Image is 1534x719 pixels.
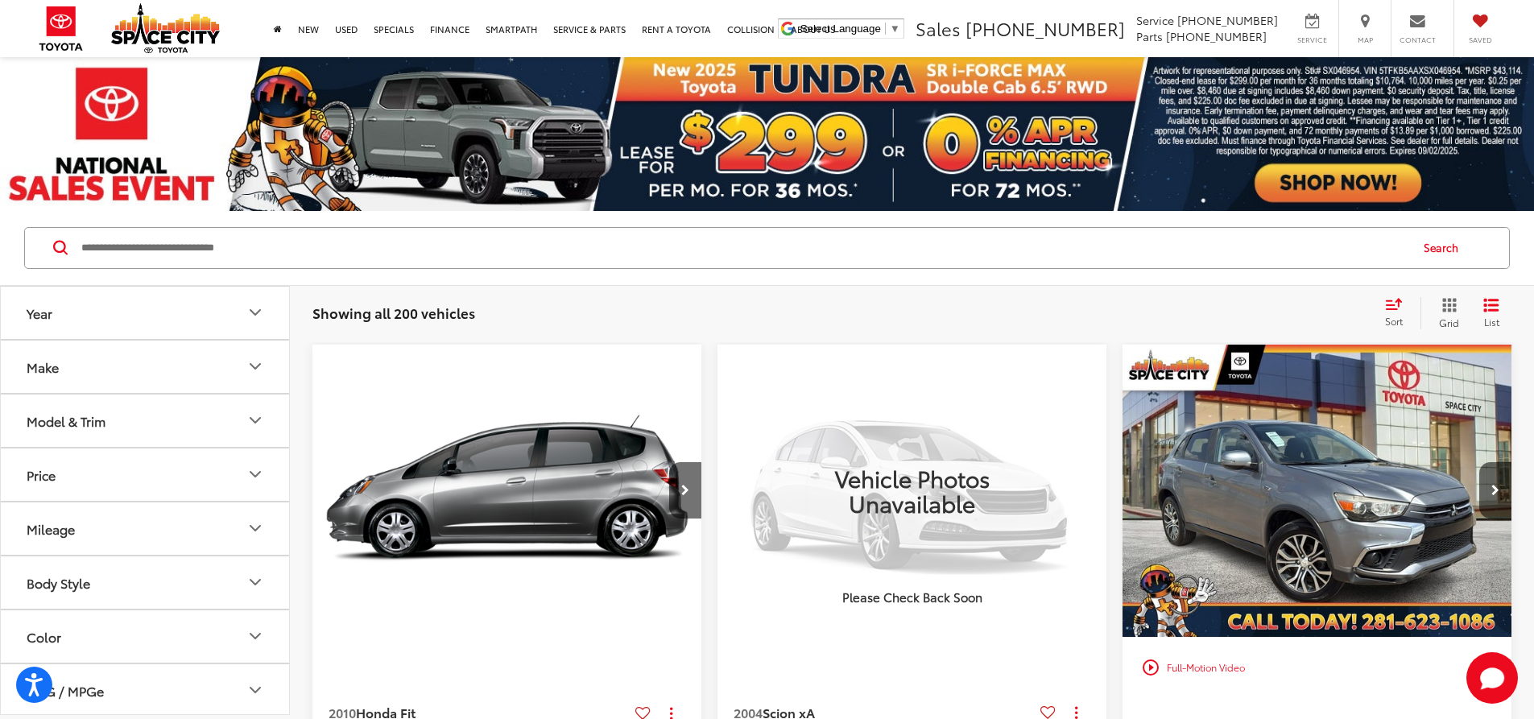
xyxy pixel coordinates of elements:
span: List [1483,315,1499,329]
a: 2018 Mitsubishi Outlander Sport 2.0 ES 4x22018 Mitsubishi Outlander Sport 2.0 ES 4x22018 Mitsubis... [1122,345,1513,637]
div: Model & Trim [27,413,105,428]
span: Grid [1439,316,1459,329]
button: MileageMileage [1,502,291,555]
div: 2010 Honda Fit Base 0 [312,345,703,637]
div: 2018 Mitsubishi Outlander Sport 2.0 ES 0 [1122,345,1513,637]
span: Service [1294,35,1330,45]
span: ​ [885,23,886,35]
button: Search [1408,228,1482,268]
button: ColorColor [1,610,291,663]
button: PricePrice [1,448,291,501]
div: Make [246,357,265,376]
img: Space City Toyota [111,3,220,53]
div: Model & Trim [246,411,265,430]
div: Make [27,359,59,374]
button: Select sort value [1377,297,1420,329]
div: MPG / MPGe [246,680,265,700]
div: Body Style [27,575,90,590]
span: Service [1136,12,1174,28]
span: Map [1347,35,1383,45]
img: 2018 Mitsubishi Outlander Sport 2.0 ES 4x2 [1122,345,1513,638]
span: Showing all 200 vehicles [312,303,475,322]
button: MPG / MPGeMPG / MPGe [1,664,291,717]
img: 2010 Honda Fit Base FWD [312,345,703,638]
button: YearYear [1,287,291,339]
button: Next image [669,462,701,519]
div: Price [246,465,265,484]
div: Mileage [27,521,75,536]
button: MakeMake [1,341,291,393]
svg: Start Chat [1466,652,1518,704]
button: Body StyleBody Style [1,556,291,609]
div: Price [27,467,56,482]
span: [PHONE_NUMBER] [965,15,1125,41]
div: Mileage [246,519,265,538]
span: Contact [1400,35,1436,45]
button: List View [1471,297,1511,329]
a: VIEW_DETAILS [717,345,1106,636]
div: Color [27,629,61,644]
div: Color [246,626,265,646]
div: Year [27,305,52,320]
input: Search by Make, Model, or Keyword [80,229,1408,267]
span: Saved [1462,35,1498,45]
span: Parts [1136,28,1163,44]
span: [PHONE_NUMBER] [1166,28,1267,44]
span: [PHONE_NUMBER] [1177,12,1278,28]
button: Grid View [1420,297,1471,329]
img: Vehicle Photos Unavailable Please Check Back Soon [717,345,1106,636]
span: dropdown dots [1075,706,1077,719]
a: Select Language​ [800,23,900,35]
div: Year [246,303,265,322]
button: Next image [1479,462,1511,519]
div: MPG / MPGe [27,683,104,698]
button: Toggle Chat Window [1466,652,1518,704]
span: Sales [916,15,961,41]
span: Sort [1385,314,1403,328]
span: ▼ [890,23,900,35]
div: Body Style [246,572,265,592]
a: 2010 Honda Fit Base FWD2010 Honda Fit Base FWD2010 Honda Fit Base FWD2010 Honda Fit Base FWD [312,345,703,637]
button: Model & TrimModel & Trim [1,395,291,447]
span: Select Language [800,23,881,35]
